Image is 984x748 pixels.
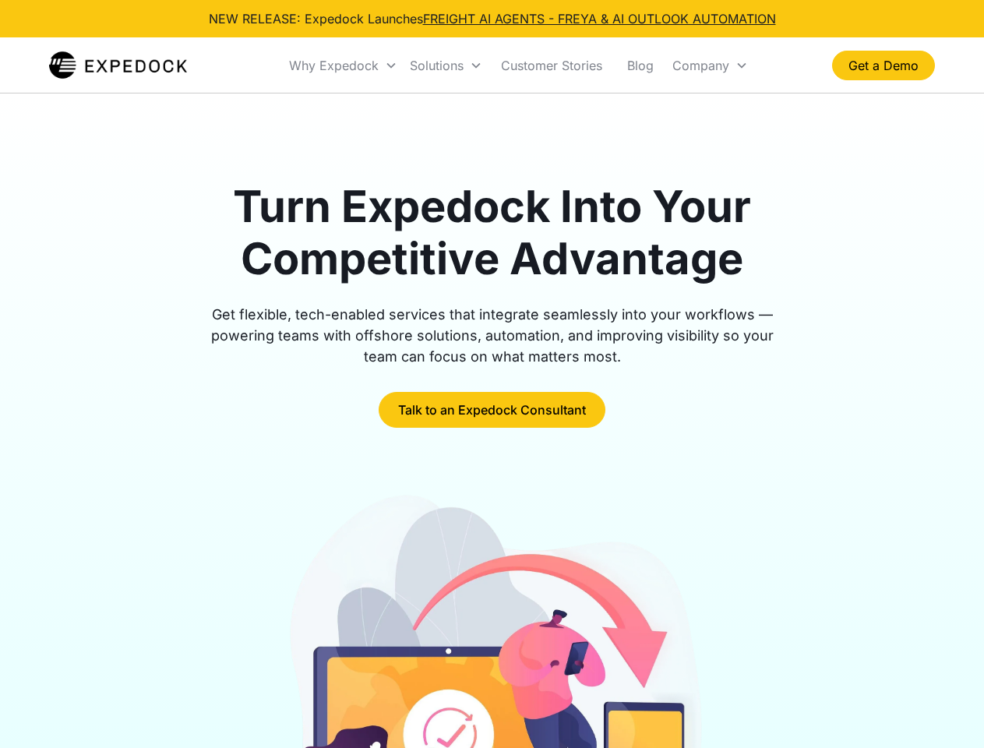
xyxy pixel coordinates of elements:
[289,58,379,73] div: Why Expedock
[49,50,187,81] img: Expedock Logo
[209,9,776,28] div: NEW RELEASE: Expedock Launches
[488,39,615,92] a: Customer Stories
[615,39,666,92] a: Blog
[193,304,792,367] div: Get flexible, tech-enabled services that integrate seamlessly into your workflows — powering team...
[906,673,984,748] iframe: Chat Widget
[410,58,464,73] div: Solutions
[672,58,729,73] div: Company
[193,181,792,285] h1: Turn Expedock Into Your Competitive Advantage
[832,51,935,80] a: Get a Demo
[423,11,776,26] a: FREIGHT AI AGENTS - FREYA & AI OUTLOOK AUTOMATION
[404,39,488,92] div: Solutions
[666,39,754,92] div: Company
[379,392,605,428] a: Talk to an Expedock Consultant
[283,39,404,92] div: Why Expedock
[49,50,187,81] a: home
